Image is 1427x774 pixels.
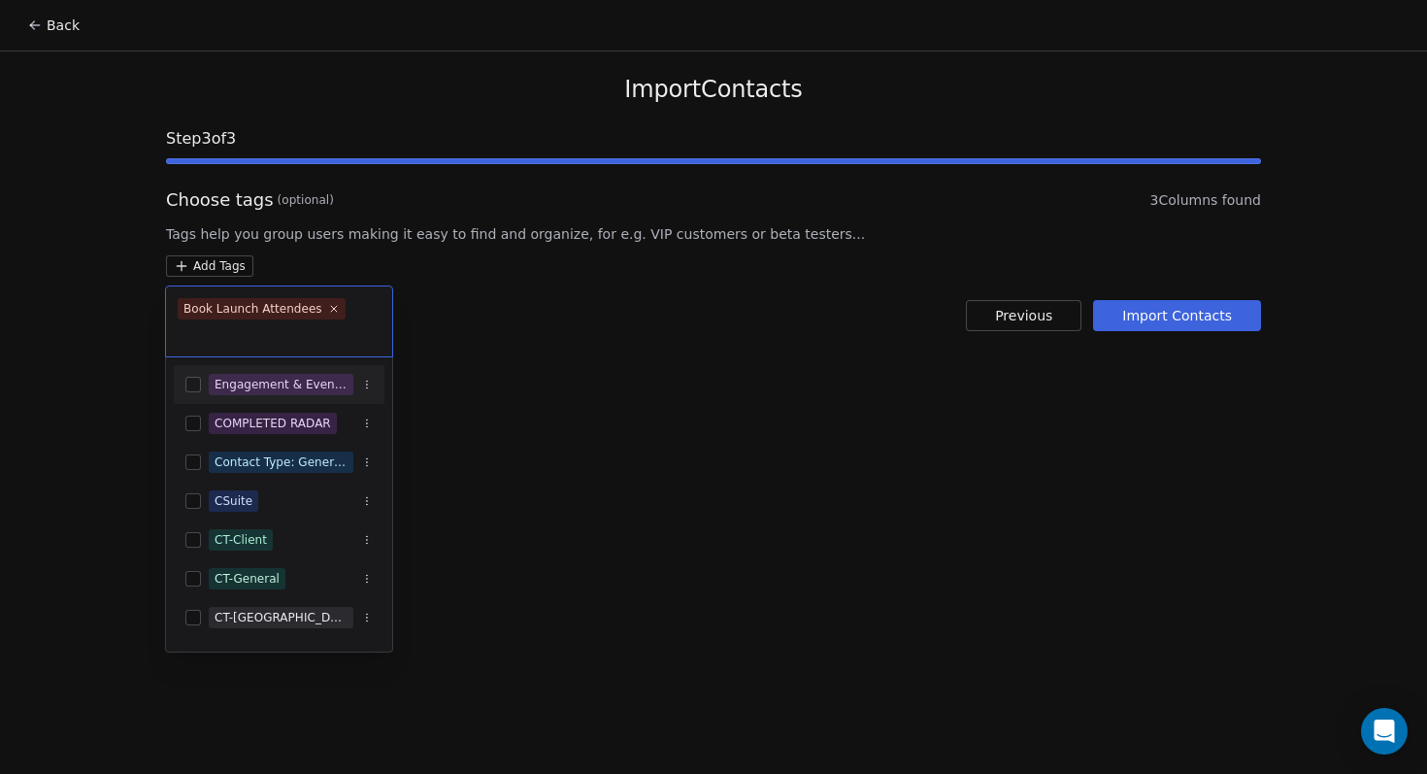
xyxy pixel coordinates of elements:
div: CT-General [215,570,280,588]
div: Book Launch Attendees [183,300,322,318]
div: CT-Client [215,531,267,549]
div: Engagement & Events: Exec Forum - Attended [215,376,348,393]
div: COMPLETED RADAR [215,415,331,432]
div: CT-[GEOGRAPHIC_DATA] [215,609,348,626]
div: Contact Type: General Contact [215,454,348,471]
div: CSuite [215,492,252,510]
